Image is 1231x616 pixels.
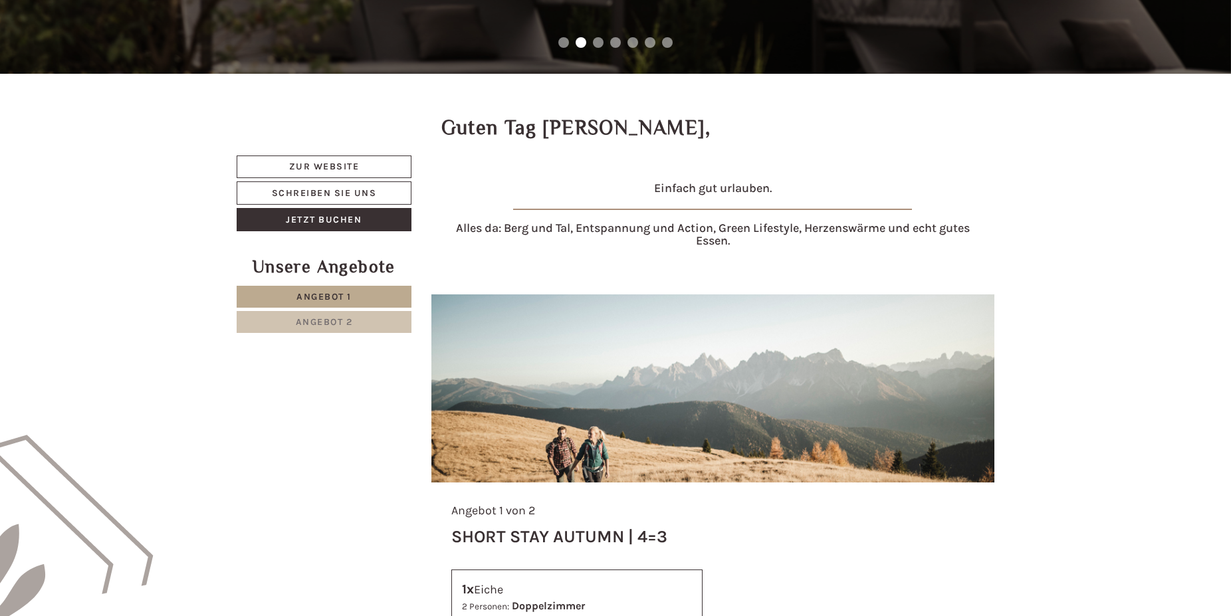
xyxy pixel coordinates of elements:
h1: Guten Tag [PERSON_NAME], [441,117,711,139]
span: Angebot 1 [296,291,352,302]
div: Donnerstag [221,10,302,33]
button: Senden [439,350,522,373]
img: short-stay-autumn-4-3-De1-cwm-24014p.jpg [431,294,995,482]
h4: Alles da: Berg und Tal, Entspannung und Action, Green Lifestyle, Herzenswärme und echt gutes Essen. [451,222,975,249]
a: Schreiben Sie uns [237,181,411,205]
span: Angebot 2 [296,316,353,328]
small: 2 Personen: [462,601,509,611]
span: Angebot 1 von 2 [451,503,535,518]
small: 17:39 [20,64,216,74]
h4: Einfach gut urlauben. [451,182,975,195]
div: Unsere Angebote [237,255,411,279]
a: Zur Website [237,155,411,178]
b: 1x [462,581,474,597]
div: Guten Tag, wie können wir Ihnen helfen? [10,36,223,76]
a: Jetzt buchen [237,208,411,231]
img: image [513,209,912,210]
b: Doppelzimmer [512,599,585,612]
div: Hotel B&B Feldmessner [20,39,216,49]
div: Eiche [462,580,693,599]
div: Short Stay Autumn | 4=3 [451,524,667,549]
